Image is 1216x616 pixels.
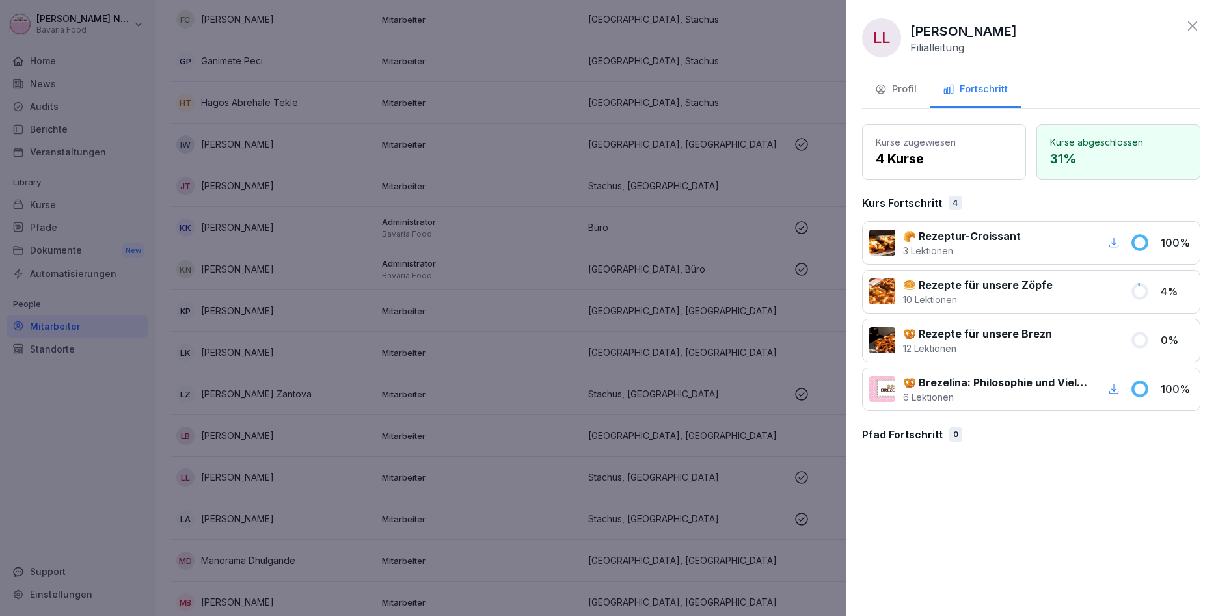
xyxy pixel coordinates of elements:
button: Profil [862,73,930,108]
p: 10 Lektionen [903,293,1053,306]
p: Kurse zugewiesen [876,135,1012,149]
p: 0 % [1161,332,1193,348]
div: LL [862,18,901,57]
p: Kurse abgeschlossen [1050,135,1187,149]
div: 4 [949,196,962,210]
p: Kurs Fortschritt [862,195,942,211]
div: Profil [875,82,917,97]
p: 100 % [1161,235,1193,250]
p: Filialleitung [910,41,964,54]
p: 3 Lektionen [903,244,1021,258]
p: Pfad Fortschritt [862,427,943,442]
p: 🥐 Rezeptur-Croissant [903,228,1021,244]
p: 100 % [1161,381,1193,397]
p: 4 % [1161,284,1193,299]
p: 31 % [1050,149,1187,168]
p: [PERSON_NAME] [910,21,1017,41]
p: 🥨 Brezelina: Philosophie und Vielfalt [903,375,1090,390]
div: 0 [949,427,962,442]
button: Fortschritt [930,73,1021,108]
p: 6 Lektionen [903,390,1090,404]
div: Fortschritt [943,82,1008,97]
p: 🥨 Rezepte für unsere Brezn [903,326,1052,341]
p: 🥯 Rezepte für unsere Zöpfe [903,277,1053,293]
p: 12 Lektionen [903,341,1052,355]
p: 4 Kurse [876,149,1012,168]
